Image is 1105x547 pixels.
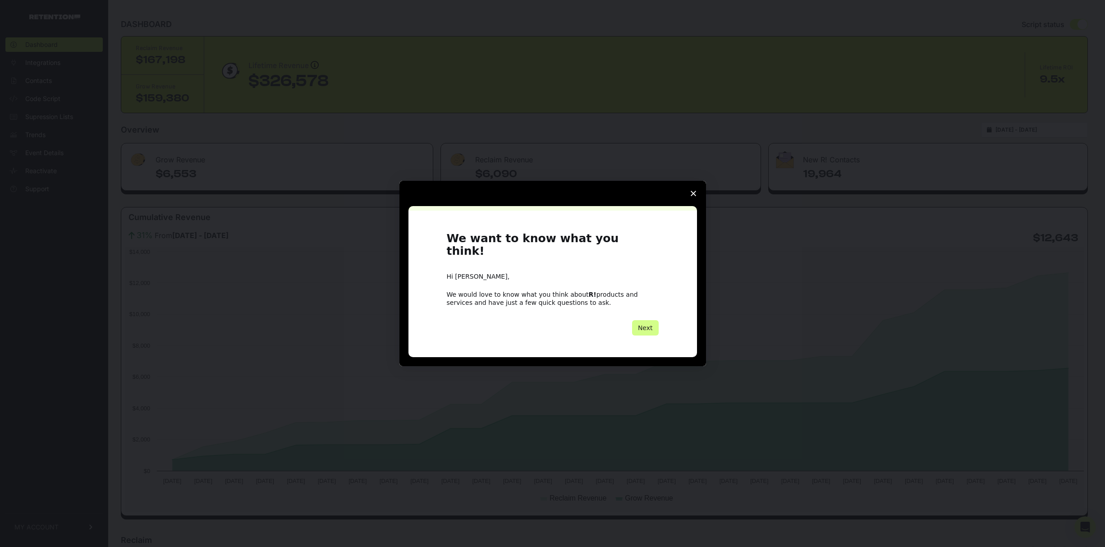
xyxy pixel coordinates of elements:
h1: We want to know what you think! [447,232,659,263]
button: Next [632,320,659,336]
span: Close survey [681,181,706,206]
div: We would love to know what you think about products and services and have just a few quick questi... [447,290,659,307]
b: R! [589,291,596,298]
div: Hi [PERSON_NAME], [447,272,659,281]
